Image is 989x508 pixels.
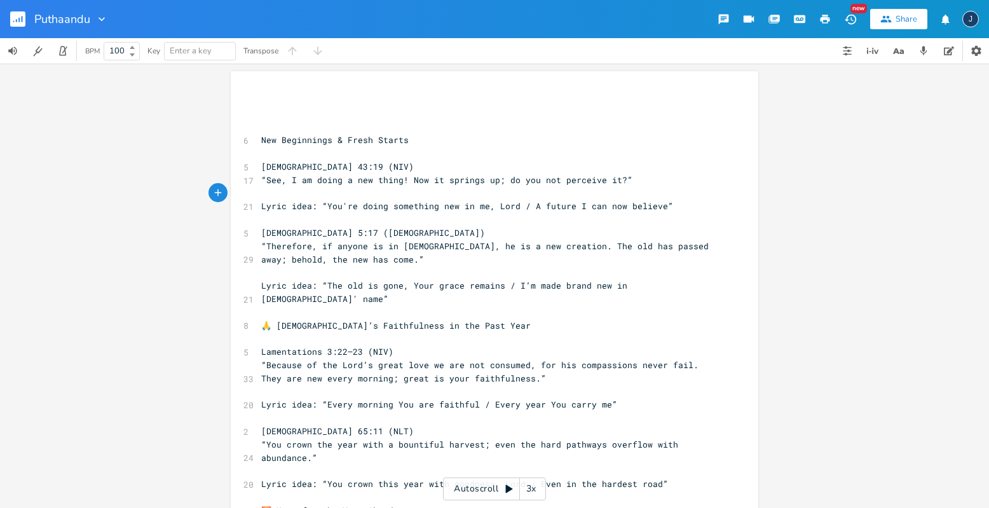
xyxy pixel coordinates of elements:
span: New Beginnings & Fresh Starts [261,134,409,146]
span: Lyric idea: “You're doing something new in me, Lord / A future I can now believe” [261,200,673,212]
div: Key [147,47,160,55]
span: Lamentations 3:22–23 (NIV) [261,346,393,357]
span: Lyric idea: “The old is gone, Your grace remains / I’m made brand new in [DEMOGRAPHIC_DATA]' name” [261,280,632,305]
div: 3x [520,477,543,500]
div: Autoscroll [443,477,546,500]
button: J [962,4,979,34]
div: jerishsd [962,11,979,27]
span: [DEMOGRAPHIC_DATA] 5:17 ([DEMOGRAPHIC_DATA]) [261,227,485,238]
span: [DEMOGRAPHIC_DATA] 43:19 (NIV) [261,161,414,172]
div: Share [896,13,917,25]
div: Transpose [243,47,278,55]
div: BPM [85,48,100,55]
span: Lyric idea: “You crown this year with goodness, Lord / Even in the hardest road” [261,478,668,490]
span: Lyric idea: “Every morning You are faithful / Every year You carry me” [261,399,617,410]
button: Share [870,9,927,29]
span: Puthaandu [34,13,90,25]
span: “Therefore, if anyone is in [DEMOGRAPHIC_DATA], he is a new creation. The old has passed away; be... [261,240,714,265]
span: [DEMOGRAPHIC_DATA] 65:11 (NLT) [261,425,414,437]
span: “See, I am doing a new thing! Now it springs up; do you not perceive it?” [261,174,632,186]
div: New [850,4,867,13]
span: 🙏 [DEMOGRAPHIC_DATA]’s Faithfulness in the Past Year [261,320,531,331]
span: “You crown the year with a bountiful harvest; even the hard pathways overflow with abundance.” [261,439,683,463]
span: Enter a key [170,45,212,57]
span: “Because of the Lord’s great love we are not consumed, for his compassions never fail. They are n... [261,359,704,384]
button: New [838,8,863,31]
